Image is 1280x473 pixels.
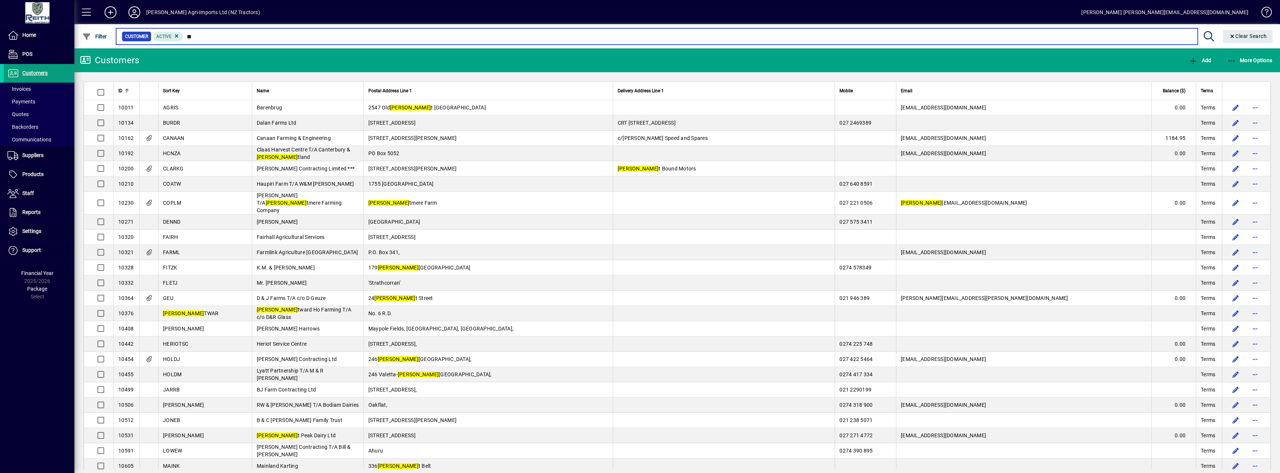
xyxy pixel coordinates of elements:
[1230,102,1242,114] button: Edit
[1249,197,1261,209] button: More options
[1151,397,1196,413] td: 0.00
[1201,401,1215,409] span: Terms
[163,265,177,271] span: FITZK
[378,356,419,362] em: [PERSON_NAME]
[368,387,417,393] span: [STREET_ADDRESS],
[4,184,74,203] a: Staff
[118,356,134,362] span: 10454
[4,121,74,133] a: Backorders
[901,135,986,141] span: [EMAIL_ADDRESS][DOMAIN_NAME]
[257,295,326,301] span: D & J Farms T/A c/o D Geuze
[163,387,180,393] span: JARRB
[1230,338,1242,350] button: Edit
[22,171,44,177] span: Products
[163,135,185,141] span: CANAAN
[368,265,470,271] span: 179 [GEOGRAPHIC_DATA]
[4,133,74,146] a: Communications
[1249,163,1261,175] button: More options
[1201,87,1213,95] span: Terms
[257,432,298,438] em: [PERSON_NAME]
[257,87,359,95] div: Name
[1163,87,1185,95] span: Balance ($)
[163,181,181,187] span: COATW
[163,120,180,126] span: BURDR
[22,228,41,234] span: Settings
[1230,353,1242,365] button: Edit
[1230,429,1242,441] button: Edit
[257,417,342,423] span: B & C [PERSON_NAME] Family Trust
[1201,371,1215,378] span: Terms
[368,234,416,240] span: [STREET_ADDRESS]
[163,402,204,408] span: [PERSON_NAME]
[257,356,337,362] span: [PERSON_NAME] Contracting Ltd
[1201,294,1215,302] span: Terms
[1227,57,1273,63] span: More Options
[118,166,134,172] span: 10200
[378,463,419,469] em: [PERSON_NAME]
[7,111,29,117] span: Quotes
[257,280,307,286] span: Mr. [PERSON_NAME]
[257,307,351,320] span: tward Ho Farming T/A c/o D&R Glass
[901,200,942,206] em: [PERSON_NAME]
[1201,340,1215,348] span: Terms
[1230,414,1242,426] button: Edit
[1201,447,1215,454] span: Terms
[22,152,44,158] span: Suppliers
[257,219,298,225] span: [PERSON_NAME]
[618,135,708,141] span: c/[PERSON_NAME] Speed and Spares
[118,417,134,423] span: 10512
[839,87,853,95] span: Mobile
[1151,291,1196,306] td: 0.00
[839,341,873,347] span: 0274 225 748
[163,105,178,111] span: AGRIS
[839,120,871,126] span: 027 2469389
[257,463,298,469] span: Mainland Karting
[266,200,307,206] em: [PERSON_NAME]
[901,105,986,111] span: [EMAIL_ADDRESS][DOMAIN_NAME]
[22,70,48,76] span: Customers
[368,150,400,156] span: PO Box 5052
[839,295,870,301] span: 021 946 389
[1230,445,1242,457] button: Edit
[118,432,134,438] span: 10531
[1151,146,1196,161] td: 0.00
[1249,147,1261,159] button: More options
[368,219,420,225] span: [GEOGRAPHIC_DATA]
[1201,150,1215,157] span: Terms
[1151,131,1196,146] td: 1184.95
[163,166,184,172] span: CLARKG
[368,135,457,141] span: [STREET_ADDRESS][PERSON_NAME]
[7,86,31,92] span: Invoices
[1230,117,1242,129] button: Edit
[378,265,419,271] em: [PERSON_NAME]
[839,448,873,454] span: 0274 390 895
[368,105,486,111] span: 2547 Old t [GEOGRAPHIC_DATA]
[1249,262,1261,274] button: More options
[4,146,74,165] a: Suppliers
[163,326,204,332] span: [PERSON_NAME]
[4,241,74,260] a: Support
[22,209,41,215] span: Reports
[4,165,74,184] a: Products
[257,265,315,271] span: K.M. & [PERSON_NAME]
[1230,231,1242,243] button: Edit
[163,371,182,377] span: HOLDM
[1249,460,1261,472] button: More options
[839,87,892,95] div: Mobile
[257,120,297,126] span: Dalan Farms Ltd
[22,32,36,38] span: Home
[1230,216,1242,228] button: Edit
[1225,54,1274,67] button: More Options
[1249,384,1261,396] button: More options
[839,200,873,206] span: 027 221 0506
[1201,249,1215,256] span: Terms
[1249,132,1261,144] button: More options
[368,200,409,206] em: [PERSON_NAME]
[156,34,172,39] span: Active
[1151,192,1196,214] td: 0.00
[125,33,148,40] span: Customer
[1081,6,1248,18] div: [PERSON_NAME] [PERSON_NAME][EMAIL_ADDRESS][DOMAIN_NAME]
[368,120,416,126] span: [STREET_ADDRESS]
[368,249,400,255] span: P.O. Box 341,
[163,417,180,423] span: JONEB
